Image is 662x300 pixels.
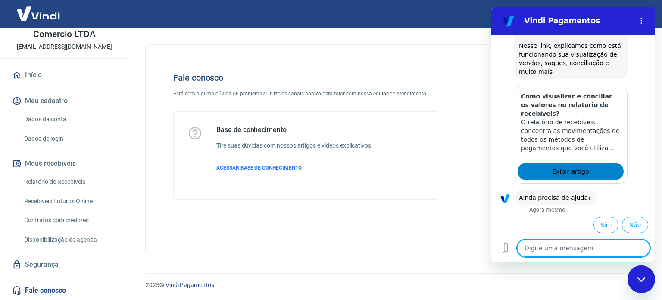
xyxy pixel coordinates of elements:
a: Disponibilização de agenda [21,231,119,249]
iframe: Botão para abrir a janela de mensagens, conversa em andamento [628,265,655,293]
p: [EMAIL_ADDRESS][DOMAIN_NAME] [17,42,112,51]
a: Vindi Pagamentos [165,281,214,288]
a: Contratos com credores [21,212,119,229]
button: Meus recebíveis [10,154,119,173]
h5: Base de conhecimento [216,126,373,134]
p: Está com alguma dúvida ou problema? Utilize os canais abaixo para falar com nossa equipe de atend... [173,90,437,98]
p: Zaleski & Silva Industria e Comercio LTDA [7,21,122,39]
iframe: Janela de mensagens [491,7,655,262]
button: Sair [621,6,652,22]
img: Vindi [10,0,66,27]
a: Relatório de Recebíveis [21,173,119,191]
h6: Tire suas dúvidas com nossos artigos e vídeos explicativos. [216,141,373,150]
a: ACESSAR BASE DE CONHECIMENTO [216,164,373,172]
a: Dados da conta [21,111,119,128]
a: Dados de login [21,130,119,148]
a: Segurança [10,255,119,274]
a: Recebíveis Futuros Online [21,193,119,210]
a: Início [10,66,119,85]
p: 2025 © [146,281,641,290]
a: Fale conosco [10,281,119,300]
span: ACESSAR BASE DE CONHECIMENTO [216,165,302,171]
h4: Fale conosco [173,73,437,83]
button: Meu cadastro [10,92,119,111]
img: Fale conosco [474,59,605,174]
